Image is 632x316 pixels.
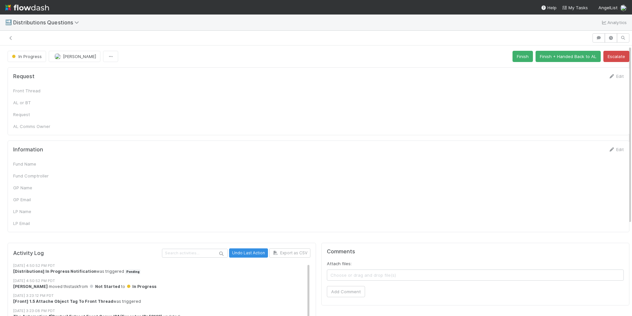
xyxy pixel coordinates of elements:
span: My Tasks [562,5,588,10]
button: Finish + Handed Back to AL [536,51,601,62]
a: My Tasks [562,4,588,11]
img: avatar_a2d05fec-0a57-4266-8476-74cda3464b0e.png [54,53,61,60]
div: [DATE] 4:50:52 PM PDT [13,278,315,284]
div: was triggered [13,299,315,304]
input: Search activities... [162,249,228,258]
span: Distributions Questions [13,19,82,26]
strong: [PERSON_NAME] [13,284,48,289]
button: [PERSON_NAME] [49,51,100,62]
button: In Progress [8,51,46,62]
div: Front Thread [13,87,63,94]
img: avatar_a2d05fec-0a57-4266-8476-74cda3464b0e.png [620,5,627,11]
span: In Progress [11,54,42,59]
strong: [Front] 1.5 Attache Object Tag To Front Thread [13,299,113,304]
button: Add Comment [327,286,365,297]
span: Choose or drag and drop file(s) [327,270,624,280]
div: GP Name [13,184,63,191]
div: [DATE] 3:23:08 PM PDT [13,308,315,314]
div: LP Email [13,220,63,227]
div: AL or BT [13,99,63,106]
div: Help [541,4,557,11]
span: In Progress [126,284,156,289]
button: Finish [513,51,533,62]
button: Escalate [603,51,629,62]
div: Request [13,111,63,118]
img: logo-inverted-e16ddd16eac7371096b0.svg [5,2,49,13]
a: Edit [608,147,624,152]
div: [DATE] 3:23:12 PM PDT [13,293,315,299]
a: Analytics [601,18,627,26]
div: moved this task from to [13,284,315,290]
strong: [Distributions] In Progress Notification [13,269,96,274]
label: Attach files: [327,260,352,267]
button: Undo Last Action [229,248,268,258]
span: Not Started [89,284,120,289]
h5: Comments [327,248,624,255]
div: LP Name [13,208,63,215]
span: [PERSON_NAME] [63,54,96,59]
div: [DATE] 4:50:52 PM PDT [13,263,315,269]
h5: Information [13,146,43,153]
span: 🔜 [5,19,12,25]
div: AL Comms Owner [13,123,63,130]
div: Fund Name [13,161,63,167]
h5: Activity Log [13,250,161,257]
div: Fund Comptroller [13,173,63,179]
div: was triggered [13,269,315,274]
div: GP Email [13,196,63,203]
h5: Request [13,73,35,80]
span: Pending [125,269,141,274]
a: Edit [608,74,624,79]
button: Export as CSV [269,248,310,258]
span: AngelList [598,5,618,10]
